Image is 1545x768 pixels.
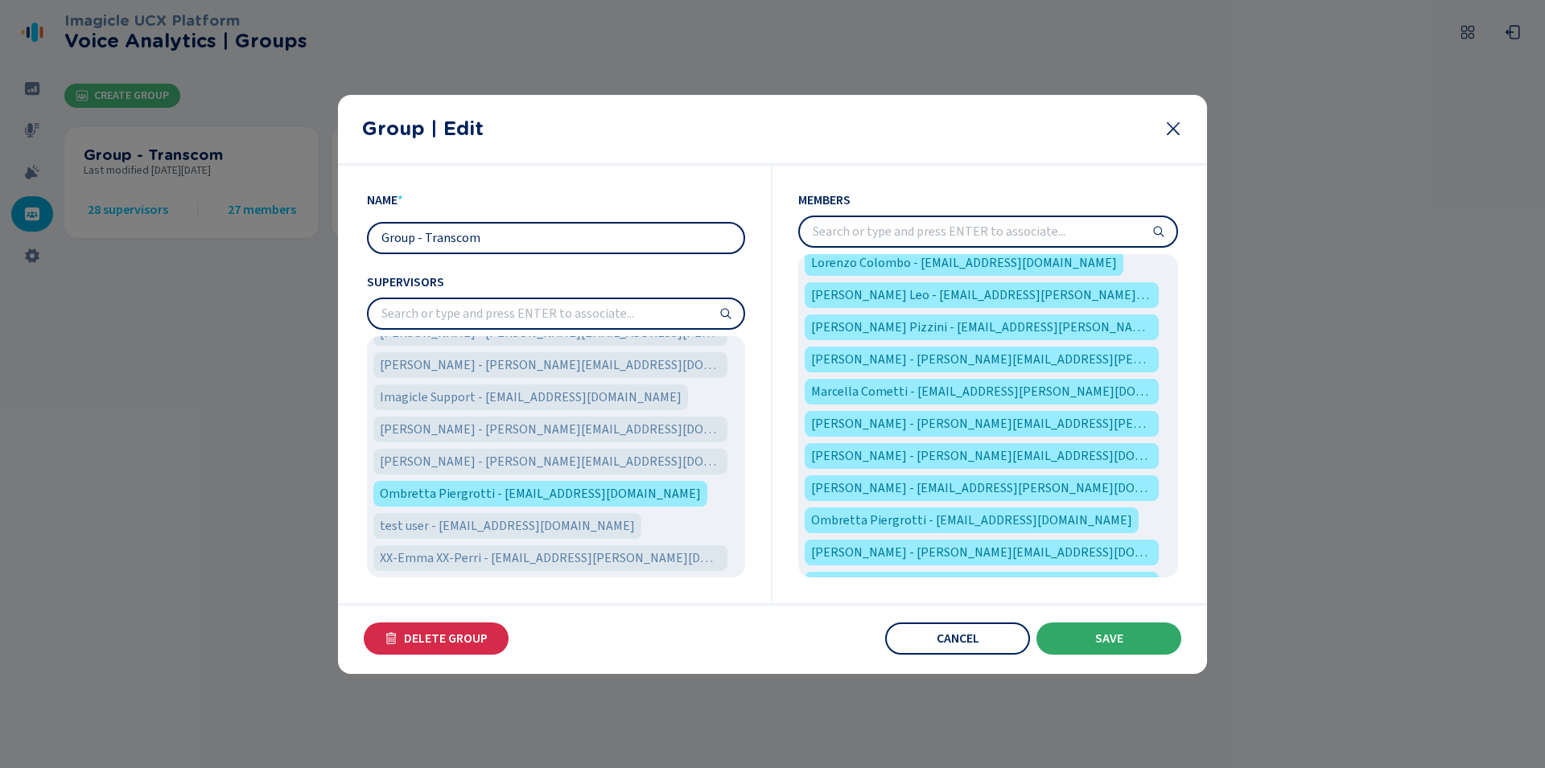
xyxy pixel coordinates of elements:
[404,632,488,645] span: Delete Group
[798,191,1178,209] span: Members
[380,548,721,568] span: XX-Emma XX-Perri - [EMAIL_ADDRESS][PERSON_NAME][DOMAIN_NAME]
[811,446,1152,466] span: [PERSON_NAME] - [PERSON_NAME][EMAIL_ADDRESS][DOMAIN_NAME]
[811,350,1152,369] span: [PERSON_NAME] - [PERSON_NAME][EMAIL_ADDRESS][PERSON_NAME][DOMAIN_NAME]
[811,285,1152,305] span: [PERSON_NAME] Leo - [EMAIL_ADDRESS][PERSON_NAME][DOMAIN_NAME]
[369,224,744,253] input: Type the group name...
[811,253,1117,273] span: Lorenzo Colombo - [EMAIL_ADDRESS][DOMAIN_NAME]
[380,516,635,536] span: test user - [EMAIL_ADDRESS][DOMAIN_NAME]
[811,575,1152,594] span: Roberta Filomena Belcastro - [EMAIL_ADDRESS][PERSON_NAME][DOMAIN_NAME]
[369,299,744,328] input: Search or type and press ENTER to associate...
[1036,622,1181,655] button: Save
[805,314,1159,340] div: Luna Pizzini - luna.pizzini@ext.widiba.it
[362,117,1151,140] h2: Group | Edit
[367,191,398,209] span: Name
[805,475,1159,501] div: Nunzia Agata Guerrera - nunziaagata.guerrera@widiba.it
[380,484,701,503] span: Ombretta Piergrotti - [EMAIL_ADDRESS][DOMAIN_NAME]
[811,318,1152,337] span: [PERSON_NAME] Pizzini - [EMAIL_ADDRESS][PERSON_NAME][DOMAIN_NAME]
[373,449,727,474] div: MariaFrancesca LaRosa - m.larosa@widiba.it
[380,420,721,439] span: [PERSON_NAME] - [PERSON_NAME][EMAIL_ADDRESS][DOMAIN_NAME]
[811,382,1152,401] span: Marcella Cometti - [EMAIL_ADDRESS][PERSON_NAME][DOMAIN_NAME]
[380,388,682,407] span: Imagicle Support - [EMAIL_ADDRESS][DOMAIN_NAME]
[373,481,707,507] div: Ombretta Piergrotti - ombretta.piergotti@widiba.it
[373,513,641,539] div: test user - testuser@mps.it
[885,622,1030,655] button: Cancel
[811,543,1152,562] span: [PERSON_NAME] - [PERSON_NAME][EMAIL_ADDRESS][DOMAIN_NAME]
[373,352,727,378] div: Francesca Accentura - francesca.accentura@transcom.com
[373,384,688,410] div: Imagicle Support - imagiclesupport@mps.it
[805,379,1159,405] div: Marcella Cometti - marcella.cometti@widiba.it
[364,622,509,655] button: Delete Group
[811,478,1152,498] span: [PERSON_NAME] - [EMAIL_ADDRESS][PERSON_NAME][DOMAIN_NAME]
[373,545,727,571] div: XX-Emma XX-Perri - emma.perri@widiba.it
[1164,119,1183,138] svg: close
[373,417,727,442] div: Laura Adamuccio - laura.adamuccio@transcom.com
[805,443,1159,469] div: Massimiliano Nava - massimiliano.nava@widiba.it
[800,217,1176,246] input: Search or type and press ENTER to associate...
[385,632,398,645] svg: trash-fill
[805,507,1139,533] div: Ombretta Piergrotti - ombretta.piergotti@widiba.it
[805,347,1159,372] div: Manuela Levanti - manuela.levanti@widiba.it
[811,511,1132,530] span: Ombretta Piergrotti - [EMAIL_ADDRESS][DOMAIN_NAME]
[805,572,1159,598] div: Roberta Filomena Belcastro - belcastro.filomena@transcom.com
[380,355,721,375] span: [PERSON_NAME] - [PERSON_NAME][EMAIL_ADDRESS][DOMAIN_NAME]
[937,632,979,645] span: Cancel
[805,250,1123,276] div: Lorenzo Colombo - lorenzo.colombo@widiba.it
[380,452,721,471] span: [PERSON_NAME] - [PERSON_NAME][EMAIL_ADDRESS][DOMAIN_NAME]
[1152,225,1165,238] svg: search
[367,273,745,291] span: Supervisors
[805,540,1159,565] div: Riccardo Ozzarini - riccardo.ozzarini@widiba.it
[719,307,732,320] svg: search
[1095,632,1123,645] span: Save
[811,414,1152,433] span: [PERSON_NAME] - [PERSON_NAME][EMAIL_ADDRESS][PERSON_NAME][DOMAIN_NAME]
[805,411,1159,437] div: Maria Caione - maria.caione@transcom.com
[805,282,1159,308] div: Luigi Leo - luigi.leo@widiba.it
